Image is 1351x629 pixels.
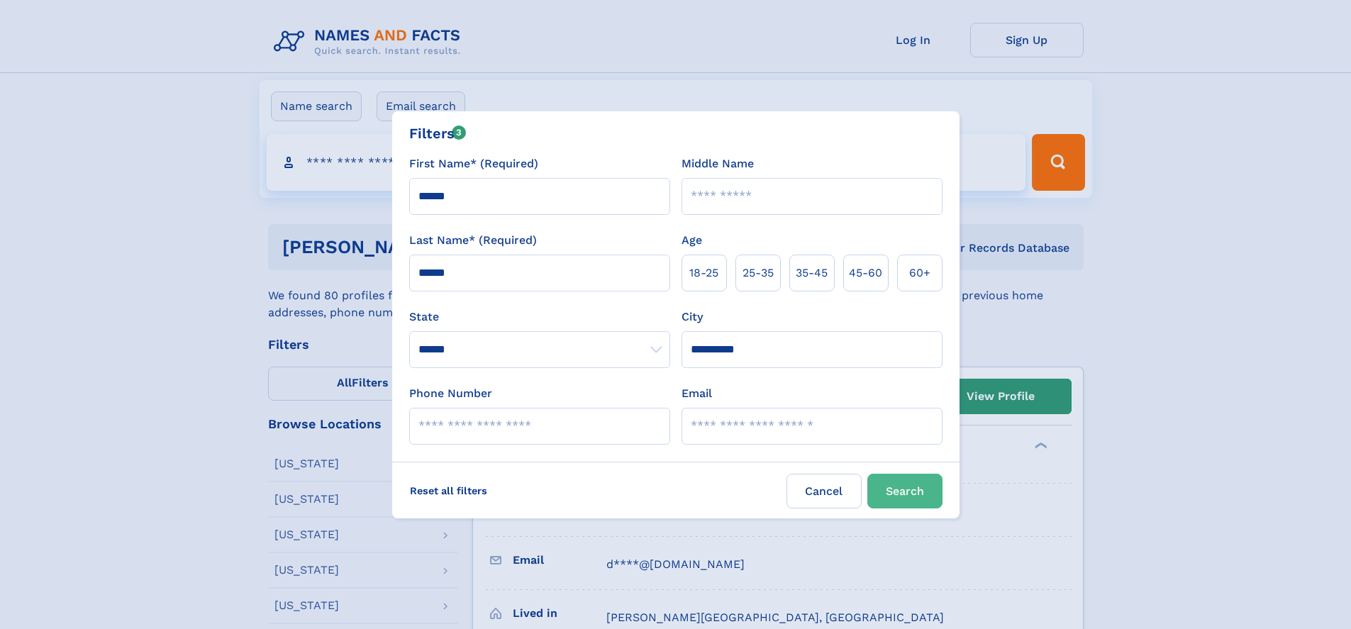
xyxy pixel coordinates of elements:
[409,308,670,325] label: State
[682,385,712,402] label: Email
[682,155,754,172] label: Middle Name
[409,155,538,172] label: First Name* (Required)
[409,232,537,249] label: Last Name* (Required)
[682,308,703,325] label: City
[409,385,492,402] label: Phone Number
[849,265,882,282] span: 45‑60
[796,265,828,282] span: 35‑45
[909,265,930,282] span: 60+
[409,123,467,144] div: Filters
[743,265,774,282] span: 25‑35
[682,232,702,249] label: Age
[401,474,496,508] label: Reset all filters
[786,474,862,508] label: Cancel
[689,265,718,282] span: 18‑25
[867,474,943,508] button: Search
